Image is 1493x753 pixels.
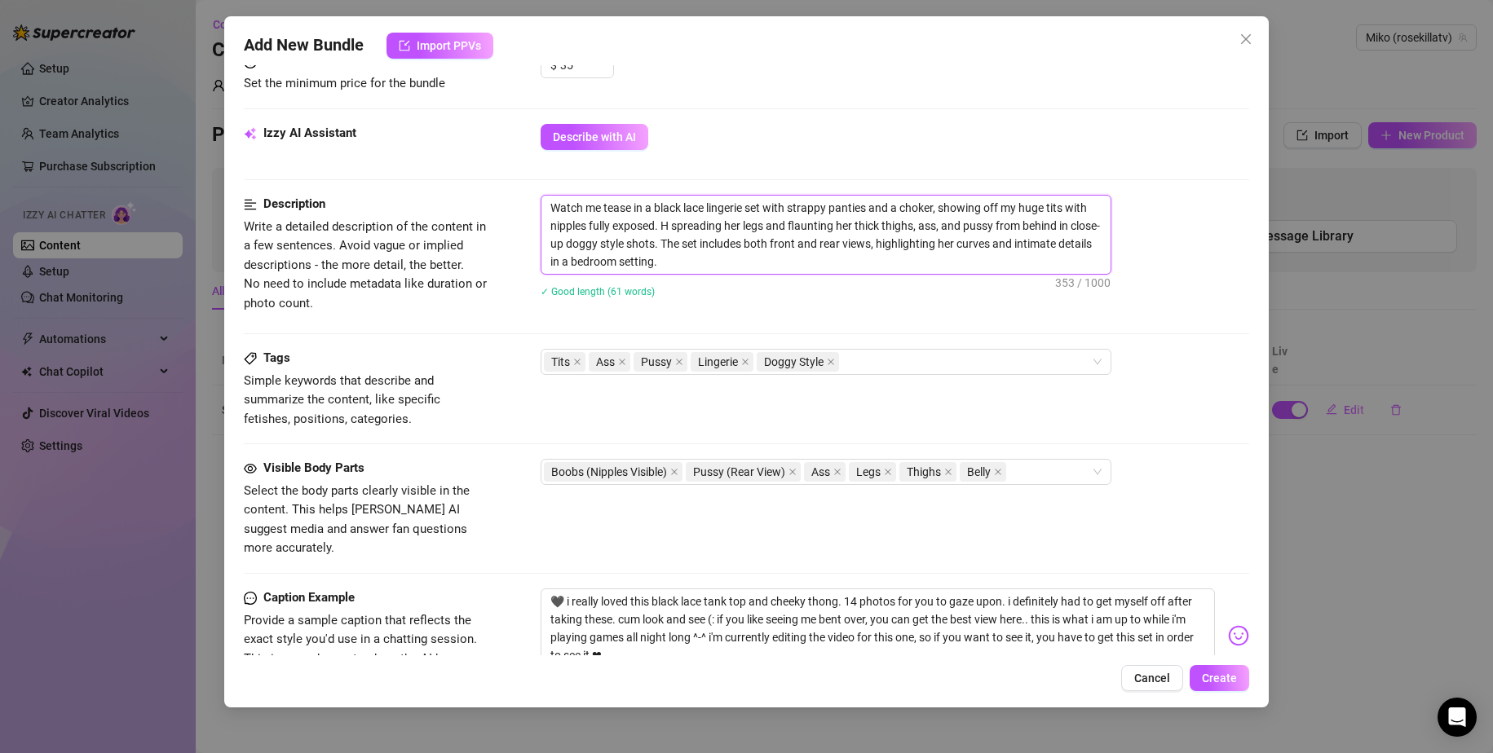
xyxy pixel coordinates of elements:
button: Import PPVs [387,33,493,59]
button: Describe with AI [541,124,648,150]
strong: Minimum Price [263,54,347,68]
span: close [618,358,626,366]
span: ✓ Good length (61 words) [541,286,655,297]
textarea: 🖤 i really loved this black lace tank top and cheeky thong. 14 photos for you to gaze upon. i def... [541,588,1216,668]
textarea: Watch me tease in a black lace lingerie set with strappy panties and a choker, showing off my hug... [541,196,1111,274]
span: Pussy [641,353,672,371]
span: Select the body parts clearly visible in the content. This helps [PERSON_NAME] AI suggest media a... [244,483,470,556]
span: Legs [856,463,881,481]
span: Ass [589,352,630,372]
span: Provide a sample caption that reflects the exact style you'd use in a chatting session. This is y... [244,613,481,685]
img: svg%3e [1228,625,1249,646]
span: Tits [551,353,570,371]
span: Import PPVs [417,39,481,52]
span: Ass [804,462,846,482]
span: Set the minimum price for the bundle [244,76,445,90]
span: close [573,358,581,366]
span: Close [1233,33,1259,46]
span: Write a detailed description of the content in a few sentences. Avoid vague or implied descriptio... [244,219,487,310]
span: Lingerie [698,353,738,371]
span: Belly [967,463,991,481]
span: Belly [960,462,1006,482]
span: Boobs (Nipples Visible) [551,463,667,481]
span: Create [1202,672,1237,685]
span: Thighs [907,463,941,481]
span: Thighs [899,462,956,482]
span: Pussy [634,352,687,372]
span: import [399,40,410,51]
span: close [741,358,749,366]
span: Simple keywords that describe and summarize the content, like specific fetishes, positions, categ... [244,373,440,426]
span: Boobs (Nipples Visible) [544,462,682,482]
span: Ass [811,463,830,481]
span: close [833,468,841,476]
strong: Izzy AI Assistant [263,125,356,140]
span: close [944,468,952,476]
span: Pussy (Rear View) [686,462,801,482]
strong: Tags [263,350,290,365]
strong: Description [263,196,325,211]
span: eye [244,462,257,475]
span: Pussy (Rear View) [693,463,785,481]
span: close [788,468,797,476]
span: Legs [849,462,896,482]
span: close [670,468,678,476]
strong: Visible Body Parts [263,460,364,475]
strong: Caption Example [263,590,355,605]
button: Cancel [1121,665,1183,691]
span: Doggy Style [757,352,839,372]
span: close [994,468,1002,476]
span: Tits [544,352,585,372]
span: tag [244,352,257,365]
span: close [827,358,835,366]
span: message [244,588,257,608]
span: align-left [244,195,257,214]
span: close [675,358,683,366]
button: Close [1233,26,1259,52]
span: Ass [596,353,615,371]
div: Open Intercom Messenger [1438,698,1477,737]
span: Add New Bundle [244,33,364,59]
span: Describe with AI [553,130,636,143]
span: Doggy Style [764,353,824,371]
button: Create [1190,665,1249,691]
span: Lingerie [691,352,753,372]
span: close [1239,33,1252,46]
span: close [884,468,892,476]
span: Cancel [1134,672,1170,685]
